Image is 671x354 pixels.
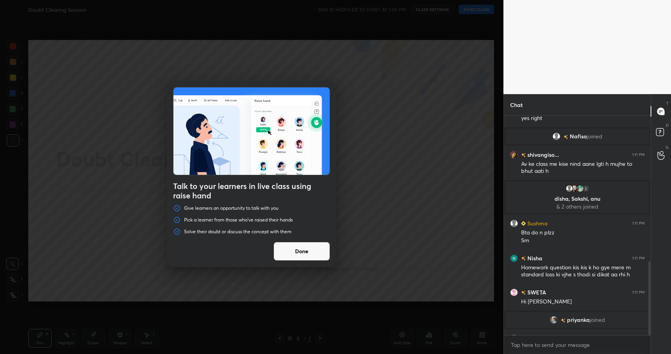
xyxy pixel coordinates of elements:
[571,185,578,192] img: cbeabfa038714eceb2becb33f18cf9f0.jpg
[184,205,279,211] p: Give learners an opportunity to talk with you
[526,254,542,262] h6: Nisha
[504,116,651,335] div: grid
[526,151,559,159] h6: shivangiso...
[521,229,645,237] div: Bta do n plzz
[274,242,330,261] button: Done
[510,151,518,159] img: 870f9747e87c455da7895627122c560f.jpg
[632,221,645,226] div: 1:11 PM
[526,288,546,296] h6: SWETA
[570,133,587,140] span: Nafisa
[526,334,548,342] h6: Sushma
[511,203,644,210] p: & 2 others joined
[510,289,518,296] img: 6e9925b2349d472cbe3bde982d61af02.jpg
[521,291,526,295] img: no-rating-badge.077c3623.svg
[582,185,589,192] div: 2
[184,229,292,235] p: Solve their doubt or discuss the concept with them
[632,290,645,295] div: 1:11 PM
[666,122,669,128] p: D
[632,152,645,157] div: 1:11 PM
[521,237,645,245] div: Sm
[552,133,560,140] img: default.png
[561,318,565,323] img: no-rating-badge.077c3623.svg
[510,220,518,227] img: default.png
[590,317,605,323] span: joined
[565,185,573,192] img: default.png
[173,87,330,175] img: preRahAdop.42c3ea74.svg
[521,153,526,158] img: no-rating-badge.077c3623.svg
[576,185,584,192] img: 6ecb2e12529b4edeb8ec6099d4e4d9b3.jpg
[521,257,526,261] img: no-rating-badge.077c3623.svg
[511,196,644,202] p: disha, Sakshi, anu
[587,133,602,140] span: joined
[567,317,590,323] span: priyanka
[184,217,293,223] p: Pick a learner from those who've raised their hands
[521,114,645,122] div: yes right
[550,316,558,324] img: f4eb9c81dfe24392bb09f9aadbedce39.jpg
[521,264,645,279] div: Homework question kis kis k ho gye mere m standard loss ki vjhe s thodi si dikat aa rhi h
[666,144,669,150] p: G
[521,298,645,306] div: Hi [PERSON_NAME]
[510,254,518,262] img: 3
[521,221,526,226] img: Learner_Badge_beginner_1_8b307cf2a0.svg
[521,160,645,175] div: Av ke class me kise nind aane lgti h mujhe to bhut aati h
[563,135,568,139] img: no-rating-badge.077c3623.svg
[173,182,330,200] h4: Talk to your learners in live class using raise hand
[666,100,669,106] p: T
[632,256,645,261] div: 1:11 PM
[504,94,529,115] p: Chat
[526,219,548,227] h6: Sushma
